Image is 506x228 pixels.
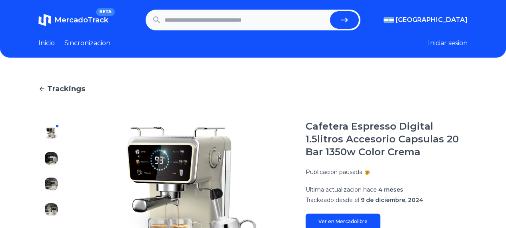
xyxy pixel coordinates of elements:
[384,17,394,23] img: Argentina
[361,196,423,204] span: 9 de diciembre, 2024
[96,8,115,16] span: BETA
[45,126,58,139] img: Cafetera Espresso Digital 1.5litros Accesorio Capsulas 20 Bar 1350w Color Crema
[38,38,55,48] a: Inicio
[38,14,51,26] img: MercadoTrack
[47,83,85,94] span: Trackings
[306,168,362,176] p: Publicacion pausada
[428,38,468,48] button: Iniciar sesion
[54,16,108,24] span: MercadoTrack
[306,186,377,193] span: Ultima actualizacion hace
[64,38,110,48] a: Sincronizacion
[45,203,58,216] img: Cafetera Espresso Digital 1.5litros Accesorio Capsulas 20 Bar 1350w Color Crema
[38,14,108,26] a: MercadoTrackBETA
[38,83,468,94] a: Trackings
[45,178,58,190] img: Cafetera Espresso Digital 1.5litros Accesorio Capsulas 20 Bar 1350w Color Crema
[306,196,359,204] span: Trackeado desde el
[384,15,468,25] button: [GEOGRAPHIC_DATA]
[396,15,468,25] span: [GEOGRAPHIC_DATA]
[45,152,58,165] img: Cafetera Espresso Digital 1.5litros Accesorio Capsulas 20 Bar 1350w Color Crema
[378,186,403,193] span: 4 meses
[306,120,468,158] h1: Cafetera Espresso Digital 1.5litros Accesorio Capsulas 20 Bar 1350w Color Crema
